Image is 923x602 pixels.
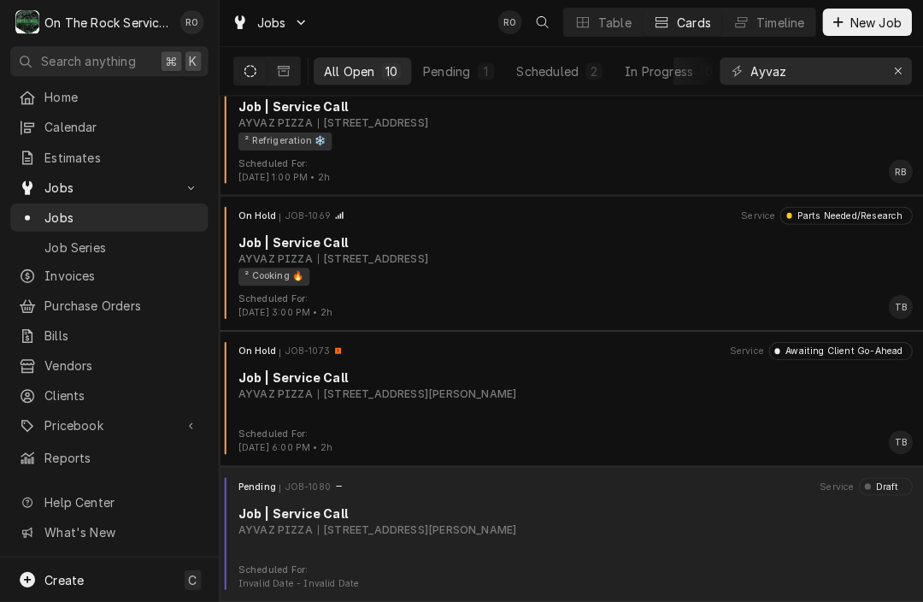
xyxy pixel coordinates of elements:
div: Card Footer Primary Content [886,161,910,185]
div: Card Footer Extra Context [238,293,332,321]
div: Object State [238,481,279,494]
div: Card Header Secondary Content [727,343,910,360]
div: Object Subtext [238,117,910,133]
div: Card Header [226,478,916,495]
div: Card Header Primary Content [238,343,343,360]
div: Object Title [238,369,910,387]
div: Object Subtext Primary [238,387,312,403]
div: Object Extra Context Footer Value [238,577,358,591]
a: Home [10,85,208,113]
button: New Job [820,10,909,38]
div: Object Subtext [238,252,910,268]
div: Object Tag List [238,133,904,151]
a: Go to Jobs [10,174,208,203]
div: Parts Needed/Research [790,210,901,224]
a: Go to Pricebook [10,412,208,440]
a: Purchase Orders [10,292,208,321]
div: Card Body [226,234,916,286]
span: New Job [844,15,902,33]
span: Jobs [44,180,173,198]
div: Card Footer [226,158,916,186]
a: Invoices [10,263,208,291]
div: Object Subtext Primary [238,522,312,538]
span: Job Series [44,239,199,257]
div: Card Body [226,369,916,403]
div: RB [886,161,910,185]
span: ⌘ [165,54,177,72]
div: On The Rock Services's Avatar [15,12,39,36]
div: Object State [238,345,279,359]
div: Card Header [226,343,916,360]
div: Object Extra Context Footer Label [238,158,329,172]
div: On The Rock Services [44,15,170,33]
div: Cards [675,15,709,33]
div: Draft [868,481,897,494]
span: [DATE] 6:00 PM • 2h [238,443,332,454]
div: Timeline [755,15,802,33]
div: Object Subtext Secondary [317,117,427,133]
div: Object Tag List [238,269,904,286]
div: Object Subtext Secondary [317,252,427,268]
div: Object ID [285,481,330,494]
button: Erase input [882,59,909,86]
div: In Progress [623,64,691,82]
div: Object Subtext [238,522,910,538]
span: Create [44,573,84,587]
div: Card Footer Extra Context [238,158,329,186]
div: Card Footer Primary Content [886,431,910,455]
div: Card Footer Extra Context [238,428,332,456]
div: Job Card: JOB-1073 [219,332,923,467]
div: Ray Beals's Avatar [886,161,910,185]
span: Invoices [44,268,199,286]
span: Search anything [41,54,135,72]
a: Jobs [10,204,208,233]
div: Object Extra Context Footer Value [238,442,332,456]
span: What's New [44,523,197,541]
div: Object Subtext [238,387,910,403]
a: Vendors [10,352,208,381]
div: Card Footer Extra Context [238,564,358,591]
div: Card Header Secondary Content [739,208,910,225]
div: 10 [384,64,396,82]
span: [DATE] 3:00 PM • 2h [238,308,332,319]
div: Rich Ortega's Avatar [179,12,203,36]
a: Reports [10,444,208,472]
div: Card Body [226,505,916,538]
div: Object Extra Context Header [818,481,852,494]
div: Object ID [285,345,329,359]
div: Todd Brady's Avatar [886,431,910,455]
span: Bills [44,328,199,345]
div: Pending [422,64,469,82]
span: Home [44,90,199,108]
span: C [188,571,197,589]
span: Reports [44,449,199,467]
span: Purchase Orders [44,298,199,316]
div: Card Header [226,208,916,225]
div: Object Extra Context Header [727,345,761,359]
div: Card Footer [226,564,916,591]
div: Object Subtext Secondary [317,522,515,538]
div: O [15,12,39,36]
span: Jobs [256,15,285,33]
div: Todd Brady's Avatar [886,296,910,320]
a: Clients [10,382,208,410]
div: Awaiting Client Go-Ahead [778,345,900,359]
div: Table [597,15,630,33]
a: Job Series [10,234,208,263]
div: Card Footer [226,428,916,456]
div: Rich Ortega's Avatar [497,12,520,36]
a: Calendar [10,115,208,143]
div: RO [179,12,203,36]
div: Job Card: JOB-1056 [219,62,923,197]
div: 2 [587,64,597,82]
span: Clients [44,387,199,405]
a: Go to What's New [10,518,208,546]
div: Object Extra Context Footer Label [238,564,358,577]
div: Object ID [285,210,330,224]
div: Scheduled [515,64,577,82]
button: Open search [527,10,555,38]
div: Object Title [238,99,910,117]
button: Search anything⌘K [10,48,208,78]
div: ² Refrigeration ❄️ [238,133,331,151]
div: Card Footer Primary Content [886,296,910,320]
